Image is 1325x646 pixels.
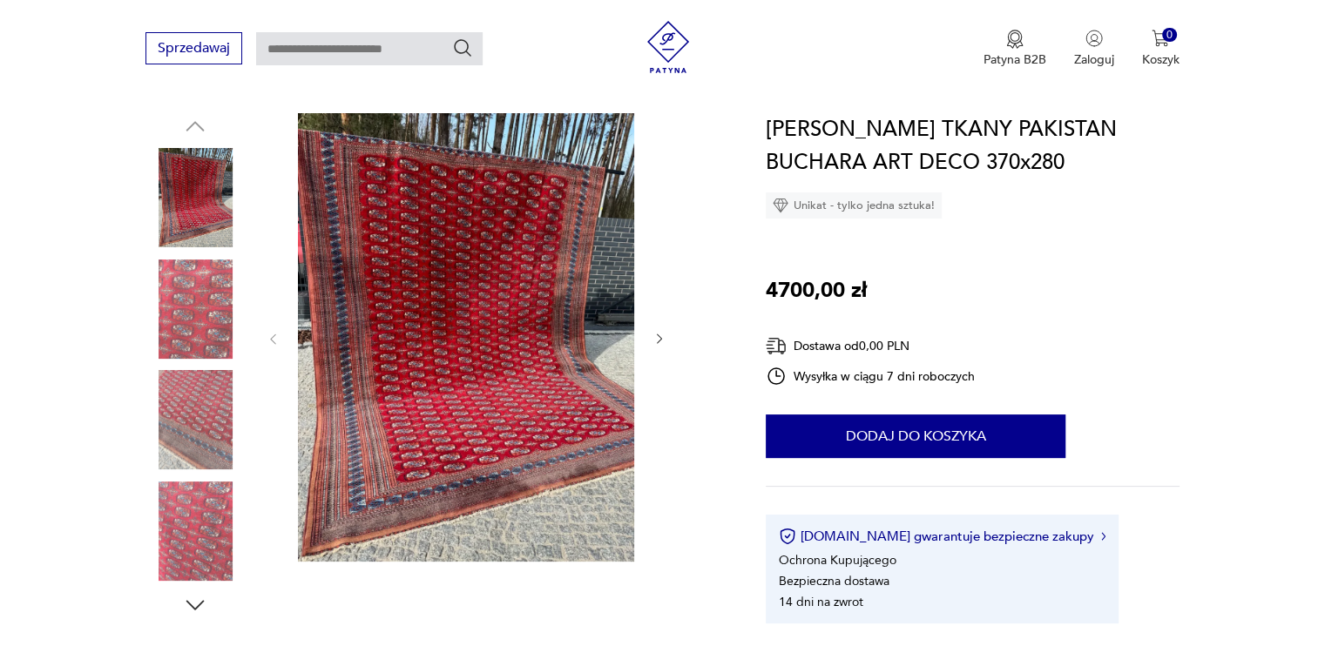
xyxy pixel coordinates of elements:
a: Ikona medaluPatyna B2B [984,30,1046,68]
div: 0 [1162,28,1177,43]
img: Ikona medalu [1006,30,1024,49]
li: Bezpieczna dostawa [779,573,889,589]
button: Sprzedawaj [145,32,242,64]
button: Zaloguj [1074,30,1114,68]
li: 14 dni na zwrot [779,594,863,610]
button: [DOMAIN_NAME] gwarantuje bezpieczne zakupy [779,528,1105,545]
img: Ikona certyfikatu [779,528,796,545]
img: Ikona diamentu [773,198,788,213]
img: Zdjęcie produktu DYWAN KASZMIROWY R. TKANY PAKISTAN BUCHARA ART DECO 370x280 [298,113,634,562]
h1: [PERSON_NAME] TKANY PAKISTAN BUCHARA ART DECO 370x280 [766,113,1180,179]
a: Sprzedawaj [145,44,242,56]
button: Patyna B2B [984,30,1046,68]
li: Ochrona Kupującego [779,552,896,569]
img: Zdjęcie produktu DYWAN KASZMIROWY R. TKANY PAKISTAN BUCHARA ART DECO 370x280 [145,259,245,359]
img: Ikonka użytkownika [1085,30,1103,47]
img: Zdjęcie produktu DYWAN KASZMIROWY R. TKANY PAKISTAN BUCHARA ART DECO 370x280 [145,370,245,469]
img: Zdjęcie produktu DYWAN KASZMIROWY R. TKANY PAKISTAN BUCHARA ART DECO 370x280 [145,148,245,247]
div: Wysyłka w ciągu 7 dni roboczych [766,366,975,387]
button: Dodaj do koszyka [766,414,1065,458]
img: Ikona dostawy [766,335,787,357]
p: Koszyk [1142,51,1180,68]
div: Unikat - tylko jedna sztuka! [766,192,942,219]
div: Dostawa od 0,00 PLN [766,335,975,357]
button: 0Koszyk [1142,30,1180,68]
p: Patyna B2B [984,51,1046,68]
button: Szukaj [452,37,473,58]
img: Patyna - sklep z meblami i dekoracjami vintage [642,21,694,73]
p: 4700,00 zł [766,274,867,307]
img: Ikona strzałki w prawo [1101,532,1106,541]
img: Ikona koszyka [1152,30,1169,47]
img: Zdjęcie produktu DYWAN KASZMIROWY R. TKANY PAKISTAN BUCHARA ART DECO 370x280 [145,481,245,581]
p: Zaloguj [1074,51,1114,68]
